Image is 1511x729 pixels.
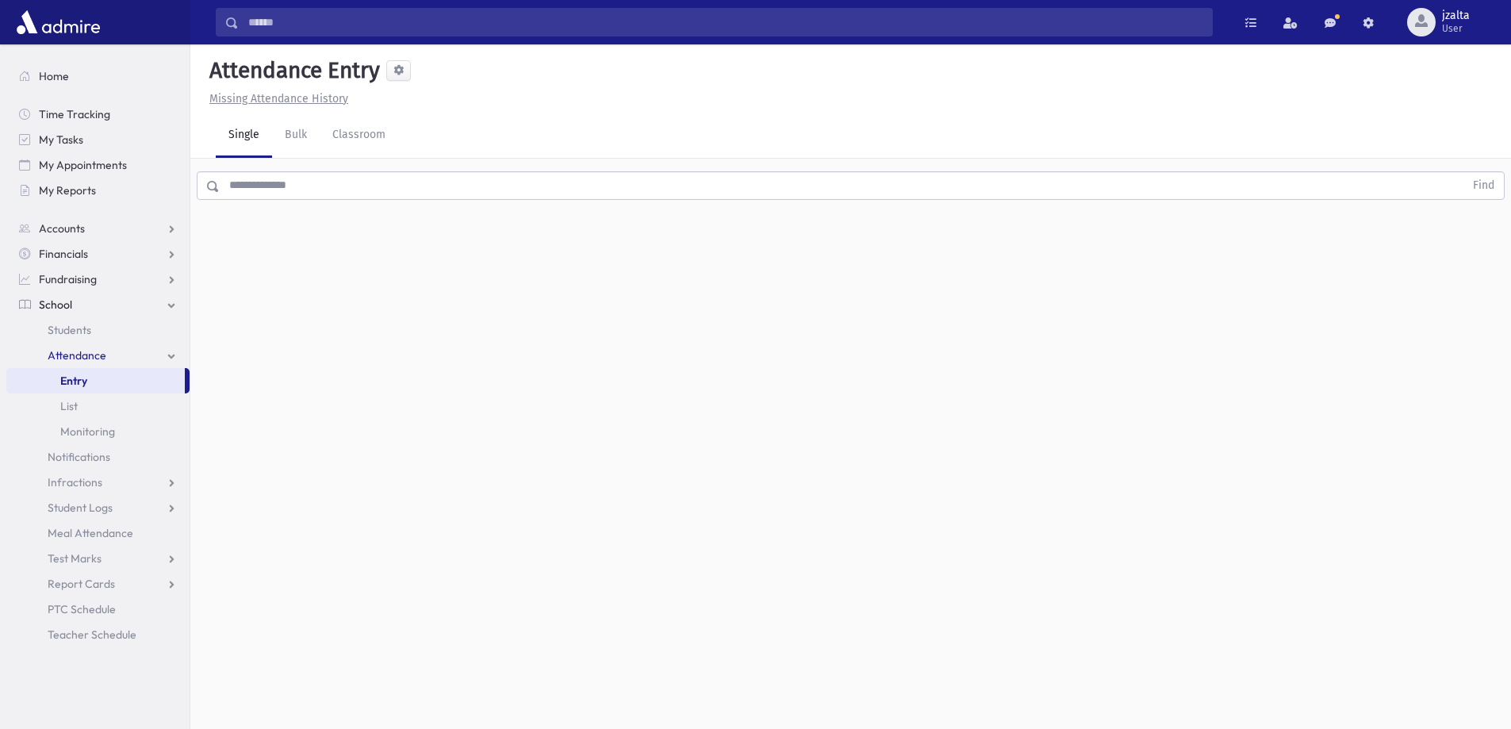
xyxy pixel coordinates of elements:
a: My Tasks [6,127,190,152]
input: Search [239,8,1212,36]
a: My Appointments [6,152,190,178]
span: List [60,399,78,413]
span: My Reports [39,183,96,198]
a: Students [6,317,190,343]
a: Report Cards [6,571,190,597]
span: Fundraising [39,272,97,286]
a: Entry [6,368,185,393]
a: List [6,393,190,419]
span: My Appointments [39,158,127,172]
a: Home [6,63,190,89]
img: AdmirePro [13,6,104,38]
span: Meal Attendance [48,526,133,540]
span: My Tasks [39,132,83,147]
h5: Attendance Entry [203,57,380,84]
span: Student Logs [48,501,113,515]
span: Notifications [48,450,110,464]
a: Monitoring [6,419,190,444]
u: Missing Attendance History [209,92,348,106]
a: Financials [6,241,190,267]
a: Missing Attendance History [203,92,348,106]
span: PTC Schedule [48,602,116,616]
span: School [39,297,72,312]
a: Accounts [6,216,190,241]
span: Monitoring [60,424,115,439]
a: Bulk [272,113,320,158]
a: Single [216,113,272,158]
a: School [6,292,190,317]
a: Attendance [6,343,190,368]
a: My Reports [6,178,190,203]
span: Time Tracking [39,107,110,121]
a: Meal Attendance [6,520,190,546]
button: Find [1463,172,1504,199]
span: Accounts [39,221,85,236]
a: Infractions [6,470,190,495]
span: Test Marks [48,551,102,566]
span: Students [48,323,91,337]
a: Student Logs [6,495,190,520]
span: Teacher Schedule [48,627,136,642]
a: Notifications [6,444,190,470]
span: Financials [39,247,88,261]
a: Test Marks [6,546,190,571]
a: Teacher Schedule [6,622,190,647]
span: User [1442,22,1470,35]
a: Fundraising [6,267,190,292]
span: Entry [60,374,87,388]
span: jzalta [1442,10,1470,22]
a: Time Tracking [6,102,190,127]
span: Report Cards [48,577,115,591]
span: Infractions [48,475,102,489]
span: Attendance [48,348,106,363]
span: Home [39,69,69,83]
a: PTC Schedule [6,597,190,622]
a: Classroom [320,113,398,158]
